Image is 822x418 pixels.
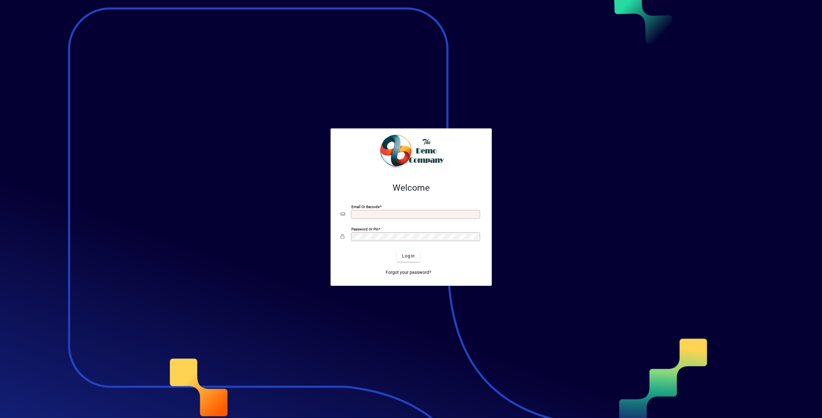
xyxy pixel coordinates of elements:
[351,204,380,209] mat-label: Email or Barcode
[386,269,431,276] span: Forgot your password?
[341,183,482,193] h2: Welcome
[397,251,420,262] button: Login
[402,253,415,259] span: Login
[351,227,378,231] mat-label: Password or Pin
[383,267,434,278] a: Forgot your password?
